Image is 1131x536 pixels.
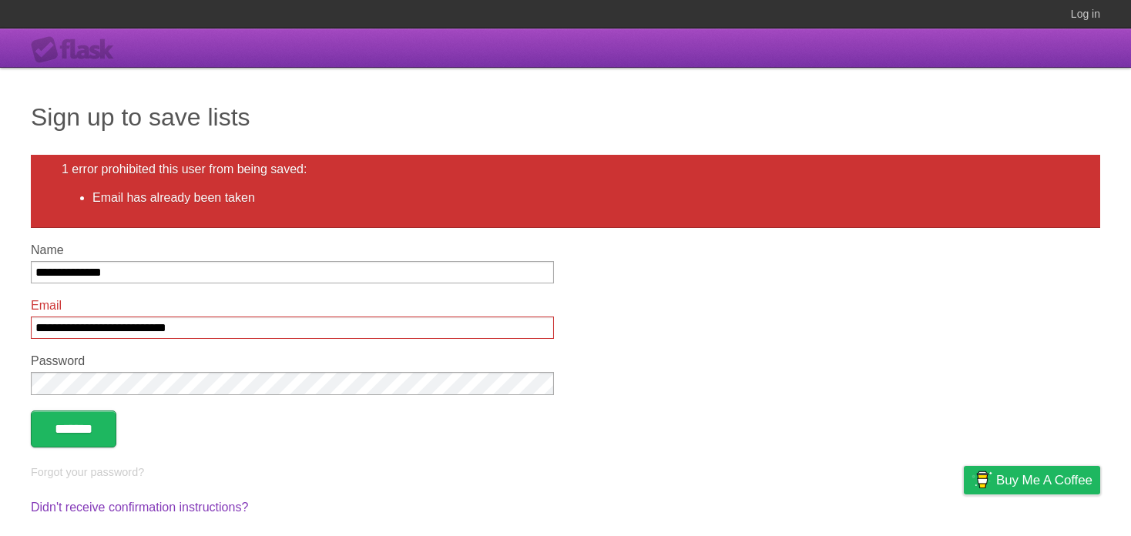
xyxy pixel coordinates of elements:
span: Buy me a coffee [996,467,1092,494]
label: Name [31,243,554,257]
label: Email [31,299,554,313]
img: Buy me a coffee [972,467,992,493]
div: Flask [31,36,123,64]
a: Forgot your password? [31,466,144,478]
a: Buy me a coffee [964,466,1100,494]
li: Email has already been taken [92,189,1069,207]
label: Password [31,354,554,368]
h1: Sign up to save lists [31,99,1100,136]
a: Didn't receive confirmation instructions? [31,501,248,514]
h2: 1 error prohibited this user from being saved: [62,162,1069,176]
